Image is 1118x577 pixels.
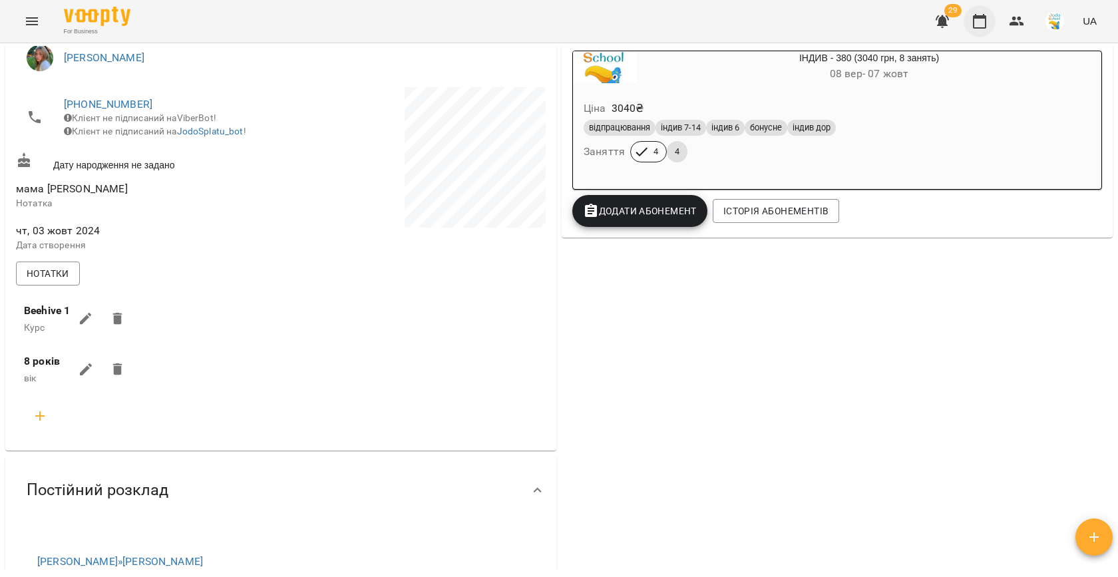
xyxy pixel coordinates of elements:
span: Історія абонементів [723,203,829,219]
button: ІНДИВ - 380 (3040 грн, 8 занять)08 вер- 07 жовтЦіна3040₴відпрацюванняіндив 7-14індив 6бонуснеінди... [573,51,1101,178]
p: Нотатка [16,197,278,210]
span: відпрацювання [584,122,655,134]
a: [PERSON_NAME] [64,51,144,64]
span: Клієнт не підписаний на ViberBot! [64,112,216,123]
a: [PERSON_NAME]»[PERSON_NAME] [37,555,203,568]
button: UA [1077,9,1102,33]
span: 4 [667,146,687,158]
div: Постійний розклад [5,456,556,524]
span: 08 вер - 07 жовт [830,67,908,80]
button: Історія абонементів [713,199,839,223]
span: бонусне [745,122,787,134]
span: мама [PERSON_NAME] [16,182,128,195]
button: Нотатки [16,262,80,286]
div: ІНДИВ - 380 (3040 грн, 8 занять) [573,51,637,83]
span: індив 6 [706,122,745,134]
span: Постійний розклад [27,480,168,500]
p: Дата створення [16,239,278,252]
div: ІНДИВ - 380 (3040 грн, 8 занять) [637,51,1101,83]
span: Нотатки [27,266,69,282]
h6: Ціна [584,99,606,118]
div: Дату народження не задано [13,150,281,174]
button: Menu [16,5,48,37]
h6: Заняття [584,142,625,161]
label: Beehive 1 [24,303,70,319]
img: Voopty Logo [64,7,130,26]
span: 4 [646,146,666,158]
a: JodoSplatu_bot [177,126,244,136]
span: Додати Абонемент [583,203,697,219]
span: вік [24,373,36,383]
img: Іванна Лизун [27,45,53,71]
span: 29 [944,4,962,17]
span: Клієнт не підписаний на ! [64,126,246,136]
button: Додати Абонемент [572,195,707,227]
img: 38072b7c2e4bcea27148e267c0c485b2.jpg [1045,12,1064,31]
span: чт, 03 жовт 2024 [16,223,278,239]
label: 8 років [24,353,60,369]
span: Курс [24,322,45,333]
p: 3040 ₴ [612,100,644,116]
span: UA [1083,14,1097,28]
span: For Business [64,27,130,36]
span: індив 7-14 [655,122,706,134]
a: [PHONE_NUMBER] [64,98,152,110]
span: індив дор [787,122,836,134]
